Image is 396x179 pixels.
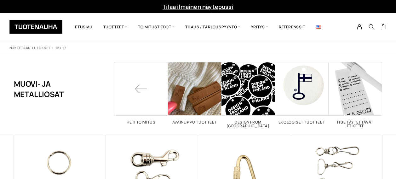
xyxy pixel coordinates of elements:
[133,18,180,36] span: Toimitustiedot
[329,120,382,128] h2: Itse täytettävät etiketit
[275,120,329,124] h2: Ekologiset tuotteet
[221,120,275,128] h2: Design From [GEOGRAPHIC_DATA]
[9,46,66,50] p: Näytetään tulokset 1–12 / 17
[9,20,62,34] img: Tuotenauha Oy
[365,24,377,30] button: Search
[275,62,329,124] a: Visit product category Ekologiset tuotteet
[329,62,382,128] a: Visit product category Itse täytettävät etiketit
[316,25,321,29] img: English
[163,3,233,10] a: Tilaa ilmainen näytepussi
[114,120,168,124] h2: Heti toimitus
[180,18,246,36] span: Tilaus / Tarjouspyyntö
[353,24,366,30] a: My Account
[381,24,387,31] a: Cart
[14,62,83,116] h1: Muovi- ja metalliosat
[98,18,133,36] span: Tuotteet
[114,62,168,124] a: Heti toimitus
[221,62,275,128] a: Visit product category Design From Finland
[168,120,221,124] h2: Avainlippu tuotteet
[70,18,98,36] a: Etusivu
[273,18,311,36] a: Referenssit
[168,62,221,124] a: Visit product category Avainlippu tuotteet
[246,18,273,36] span: Yritys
